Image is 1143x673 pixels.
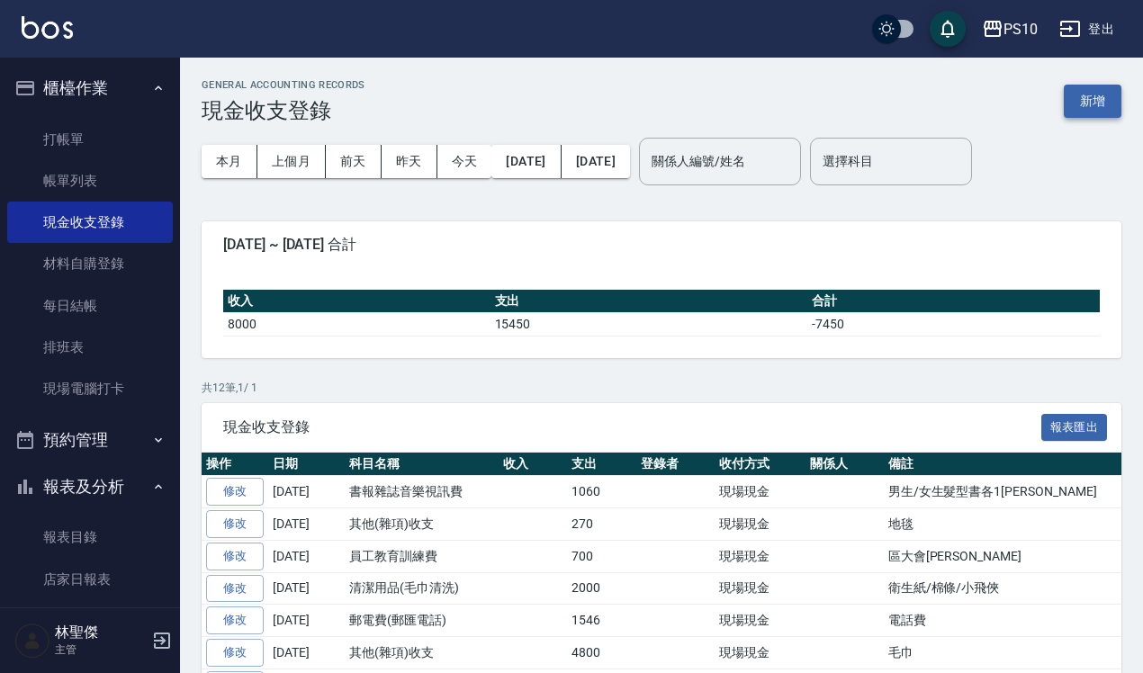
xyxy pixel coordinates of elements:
[715,508,805,541] td: 現場現金
[567,453,636,476] th: 支出
[7,516,173,558] a: 報表目錄
[7,285,173,327] a: 每日結帳
[223,290,490,313] th: 收入
[345,572,499,605] td: 清潔用品(毛巾清洗)
[7,600,173,642] a: 互助日報表
[567,637,636,669] td: 4800
[437,145,492,178] button: 今天
[268,508,345,541] td: [DATE]
[202,453,268,476] th: 操作
[562,145,630,178] button: [DATE]
[14,623,50,659] img: Person
[202,79,365,91] h2: GENERAL ACCOUNTING RECORDS
[715,572,805,605] td: 現場現金
[490,290,808,313] th: 支出
[807,312,1100,336] td: -7450
[7,160,173,202] a: 帳單列表
[345,453,499,476] th: 科目名稱
[345,637,499,669] td: 其他(雜項)收支
[206,478,264,506] a: 修改
[382,145,437,178] button: 昨天
[7,65,173,112] button: 櫃檯作業
[202,380,1121,396] p: 共 12 筆, 1 / 1
[567,605,636,637] td: 1546
[715,453,805,476] th: 收付方式
[1052,13,1121,46] button: 登出
[7,559,173,600] a: 店家日報表
[499,453,568,476] th: 收入
[975,11,1045,48] button: PS10
[715,605,805,637] td: 現場現金
[715,476,805,508] td: 現場現金
[202,145,257,178] button: 本月
[345,508,499,541] td: 其他(雜項)收支
[567,508,636,541] td: 270
[22,16,73,39] img: Logo
[7,368,173,409] a: 現場電腦打卡
[206,639,264,667] a: 修改
[268,453,345,476] th: 日期
[202,98,365,123] h3: 現金收支登錄
[805,453,884,476] th: 關係人
[268,605,345,637] td: [DATE]
[1041,417,1108,435] a: 報表匯出
[268,637,345,669] td: [DATE]
[636,453,715,476] th: 登錄者
[206,543,264,570] a: 修改
[491,145,561,178] button: [DATE]
[567,476,636,508] td: 1060
[268,476,345,508] td: [DATE]
[257,145,326,178] button: 上個月
[7,243,173,284] a: 材料自購登錄
[1041,414,1108,442] button: 報表匯出
[206,606,264,634] a: 修改
[1064,92,1121,109] a: 新增
[7,327,173,368] a: 排班表
[715,540,805,572] td: 現場現金
[7,119,173,160] a: 打帳單
[223,236,1100,254] span: [DATE] ~ [DATE] 合計
[1003,18,1038,40] div: PS10
[7,417,173,463] button: 預約管理
[1064,85,1121,118] button: 新增
[930,11,966,47] button: save
[206,575,264,603] a: 修改
[223,312,490,336] td: 8000
[345,476,499,508] td: 書報雜誌音樂視訊費
[55,624,147,642] h5: 林聖傑
[268,540,345,572] td: [DATE]
[223,418,1041,436] span: 現金收支登錄
[55,642,147,658] p: 主管
[345,540,499,572] td: 員工教育訓練費
[490,312,808,336] td: 15450
[206,510,264,538] a: 修改
[268,572,345,605] td: [DATE]
[567,540,636,572] td: 700
[326,145,382,178] button: 前天
[807,290,1100,313] th: 合計
[345,605,499,637] td: 郵電費(郵匯電話)
[7,463,173,510] button: 報表及分析
[7,202,173,243] a: 現金收支登錄
[567,572,636,605] td: 2000
[715,637,805,669] td: 現場現金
